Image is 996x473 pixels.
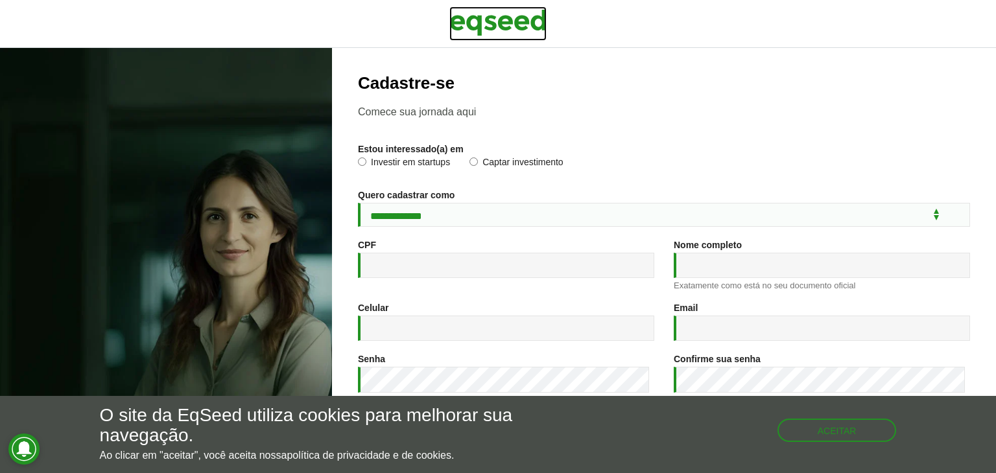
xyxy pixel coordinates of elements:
label: Senha [358,354,385,363]
label: Email [674,303,698,312]
label: Celular [358,303,388,312]
label: Quero cadastrar como [358,190,455,200]
input: Investir em startups [358,157,366,166]
label: Captar investimento [469,157,563,170]
img: EqSeed Logo [449,6,547,39]
label: Estou interessado(a) em [358,144,464,154]
a: política de privacidade e de cookies [287,450,451,461]
h5: O site da EqSeed utiliza cookies para melhorar sua navegação. [100,406,578,446]
input: Captar investimento [469,157,478,166]
p: Ao clicar em "aceitar", você aceita nossa . [100,449,578,461]
h2: Cadastre-se [358,74,970,93]
label: Investir em startups [358,157,450,170]
p: Comece sua jornada aqui [358,106,970,118]
button: Aceitar [777,419,897,442]
label: Confirme sua senha [674,354,761,363]
label: CPF [358,240,376,249]
div: Exatamente como está no seu documento oficial [674,281,970,290]
label: Nome completo [674,240,742,249]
